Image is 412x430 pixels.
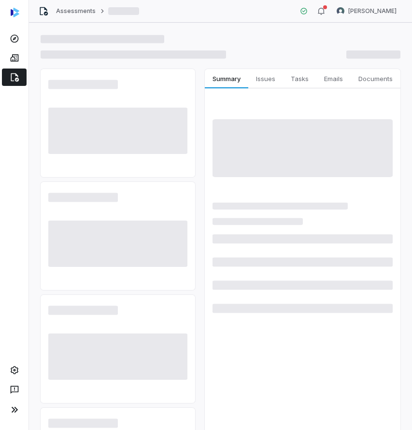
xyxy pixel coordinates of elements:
span: [PERSON_NAME] [348,7,397,15]
span: Issues [252,72,279,85]
img: svg%3e [11,8,19,17]
span: Tasks [287,72,313,85]
span: Documents [355,72,397,85]
span: Emails [320,72,347,85]
span: Summary [209,72,244,85]
a: Assessments [56,7,96,15]
img: Adeola Ajiginni avatar [337,7,344,15]
button: Adeola Ajiginni avatar[PERSON_NAME] [331,4,402,18]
